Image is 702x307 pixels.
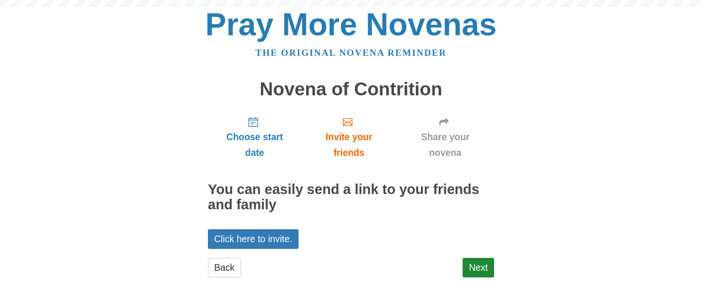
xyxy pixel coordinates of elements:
[208,109,301,165] a: Choose start date
[208,229,299,249] a: Click here to invite.
[301,109,396,165] a: Invite your friends
[463,258,494,277] a: Next
[217,129,292,161] span: Choose start date
[396,109,494,165] a: Share your novena
[256,48,447,58] a: The original novena reminder
[206,7,497,42] a: Pray More Novenas
[311,129,387,161] span: Invite your friends
[208,79,494,100] h1: Novena of Contrition
[208,182,494,213] h2: You can easily send a link to your friends and family
[406,129,485,161] span: Share your novena
[208,258,241,277] a: Back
